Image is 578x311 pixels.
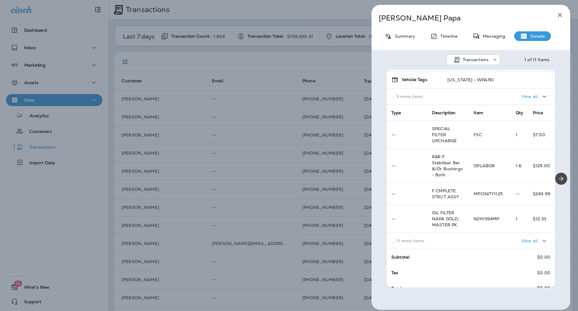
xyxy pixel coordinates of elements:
[537,270,550,275] p: $0.00
[391,286,402,291] span: Total
[391,191,422,196] p: --
[447,77,494,82] p: [US_STATE] - WPA761
[516,132,517,137] span: 1
[474,216,499,221] span: N2H1394MP
[391,132,422,137] p: --
[524,57,549,62] div: 1 of 11 Items
[533,132,550,137] p: $7.00
[521,94,538,99] p: View all
[432,210,459,228] span: OIL FILTER NAPA GOLD; MASTER PK
[533,163,550,168] p: $129.00
[432,110,456,115] span: Description
[437,34,458,39] p: Timeline
[516,163,521,168] span: 1.6
[392,34,415,39] p: Summary
[391,270,398,275] span: Tax
[379,14,543,22] p: [PERSON_NAME] Papa
[516,191,523,196] p: --
[519,91,550,102] button: View all
[474,132,482,137] span: FSC
[527,34,545,39] p: Details
[432,126,457,143] span: SPECIAL FILTER UPCHARGE
[516,216,517,221] span: 1
[537,255,550,259] p: $0.00
[474,163,495,168] span: OPLABOR
[533,191,550,196] p: $249.99
[402,77,427,82] span: Vehicle Tags
[474,191,503,196] span: MPO34TY1125
[391,216,422,221] p: --
[391,254,409,260] span: Subtotal
[474,110,483,115] span: Item
[537,286,550,291] span: $0.00
[391,238,464,243] p: ... 11 more items
[533,110,543,115] span: Price
[463,57,489,62] p: Transactions
[521,238,538,243] p: View all
[480,34,505,39] p: Messaging
[432,188,459,199] span: F CMPLETE STRUT ASSY
[519,235,550,247] button: View all
[555,173,567,185] button: Next
[432,154,463,177] span: R&R F Stabilizer Bar &/Or Bushings - Both
[516,110,523,115] span: Qty
[391,110,401,115] span: Type
[391,94,438,99] p: ... 5 more items
[391,163,422,168] p: --
[533,216,550,221] p: $12.33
